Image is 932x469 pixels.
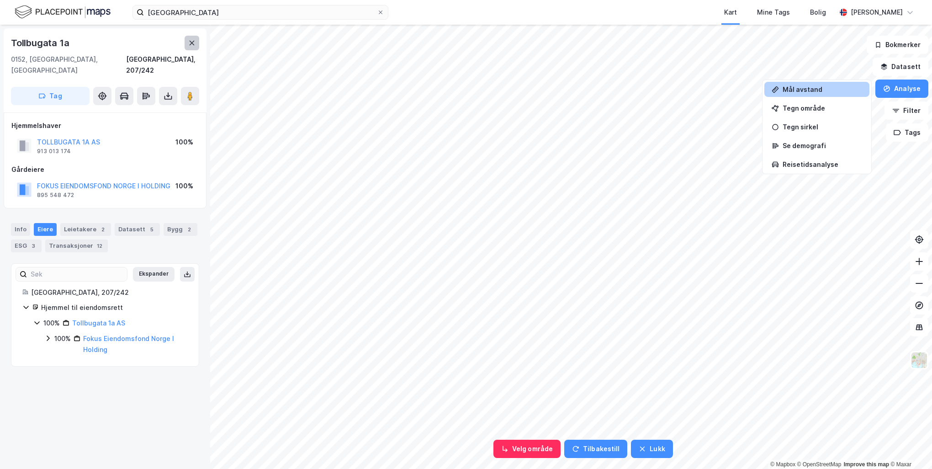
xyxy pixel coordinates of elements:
[29,241,38,250] div: 3
[783,160,862,168] div: Reisetidsanalyse
[886,123,928,142] button: Tags
[873,58,928,76] button: Datasett
[770,461,795,468] a: Mapbox
[11,36,71,50] div: Tollbugata 1a
[724,7,737,18] div: Kart
[41,302,188,313] div: Hjemmel til eiendomsrett
[783,104,862,112] div: Tegn område
[886,425,932,469] div: Kontrollprogram for chat
[60,223,111,236] div: Leietakere
[851,7,903,18] div: [PERSON_NAME]
[875,80,928,98] button: Analyse
[911,352,928,369] img: Z
[11,54,126,76] div: 0152, [GEOGRAPHIC_DATA], [GEOGRAPHIC_DATA]
[631,440,673,458] button: Lukk
[797,461,842,468] a: OpenStreetMap
[886,425,932,469] iframe: Chat Widget
[43,318,60,329] div: 100%
[95,241,104,250] div: 12
[757,7,790,18] div: Mine Tags
[844,461,889,468] a: Improve this map
[115,223,160,236] div: Datasett
[783,142,862,149] div: Se demografi
[884,101,928,120] button: Filter
[493,440,561,458] button: Velg område
[867,36,928,54] button: Bokmerker
[54,333,71,344] div: 100%
[11,240,42,252] div: ESG
[11,120,199,131] div: Hjemmelshaver
[11,223,30,236] div: Info
[72,319,125,327] a: Tollbugata 1a AS
[164,223,197,236] div: Bygg
[175,137,193,148] div: 100%
[126,54,199,76] div: [GEOGRAPHIC_DATA], 207/242
[98,225,107,234] div: 2
[175,181,193,192] div: 100%
[37,192,74,199] div: 895 548 472
[185,225,194,234] div: 2
[34,223,57,236] div: Eiere
[783,123,862,131] div: Tegn sirkel
[144,5,377,19] input: Søk på adresse, matrikkel, gårdeiere, leietakere eller personer
[147,225,156,234] div: 5
[45,240,108,252] div: Transaksjoner
[11,164,199,175] div: Gårdeiere
[11,87,90,105] button: Tag
[564,440,627,458] button: Tilbakestill
[133,267,175,282] button: Ekspander
[810,7,826,18] div: Bolig
[15,4,111,20] img: logo.f888ab2527a4732fd821a326f86c7f29.svg
[783,85,862,93] div: Mål avstand
[31,287,188,298] div: [GEOGRAPHIC_DATA], 207/242
[27,267,127,281] input: Søk
[37,148,71,155] div: 913 013 174
[83,335,174,353] a: Fokus Eiendomsfond Norge I Holding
